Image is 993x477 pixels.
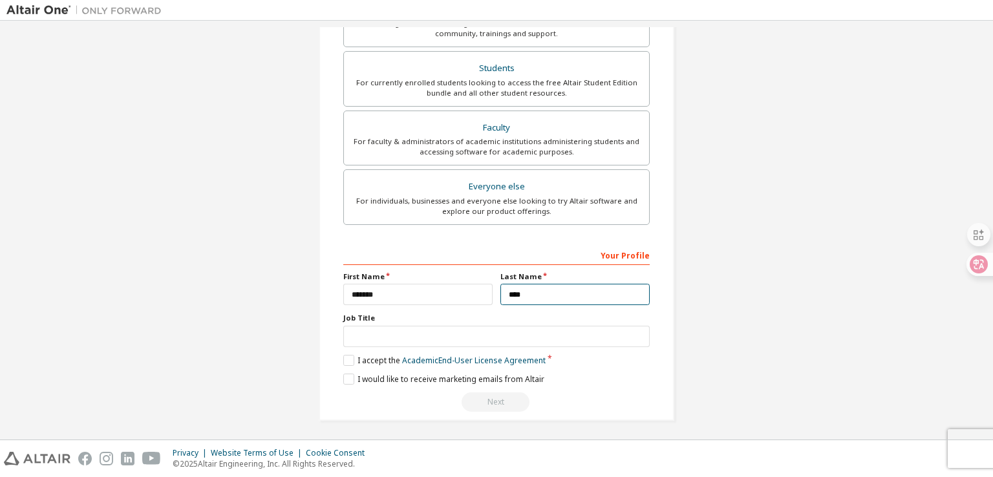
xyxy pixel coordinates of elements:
[343,313,650,323] label: Job Title
[100,452,113,465] img: instagram.svg
[78,452,92,465] img: facebook.svg
[173,448,211,458] div: Privacy
[352,59,641,78] div: Students
[352,196,641,217] div: For individuals, businesses and everyone else looking to try Altair software and explore our prod...
[4,452,70,465] img: altair_logo.svg
[343,244,650,265] div: Your Profile
[173,458,372,469] p: © 2025 Altair Engineering, Inc. All Rights Reserved.
[343,392,650,412] div: Email already exists
[6,4,168,17] img: Altair One
[306,448,372,458] div: Cookie Consent
[142,452,161,465] img: youtube.svg
[402,355,546,366] a: Academic End-User License Agreement
[211,448,306,458] div: Website Terms of Use
[343,271,493,282] label: First Name
[352,178,641,196] div: Everyone else
[352,119,641,137] div: Faculty
[343,355,546,366] label: I accept the
[352,136,641,157] div: For faculty & administrators of academic institutions administering students and accessing softwa...
[343,374,544,385] label: I would like to receive marketing emails from Altair
[500,271,650,282] label: Last Name
[352,18,641,39] div: For existing customers looking to access software downloads, HPC resources, community, trainings ...
[121,452,134,465] img: linkedin.svg
[352,78,641,98] div: For currently enrolled students looking to access the free Altair Student Edition bundle and all ...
